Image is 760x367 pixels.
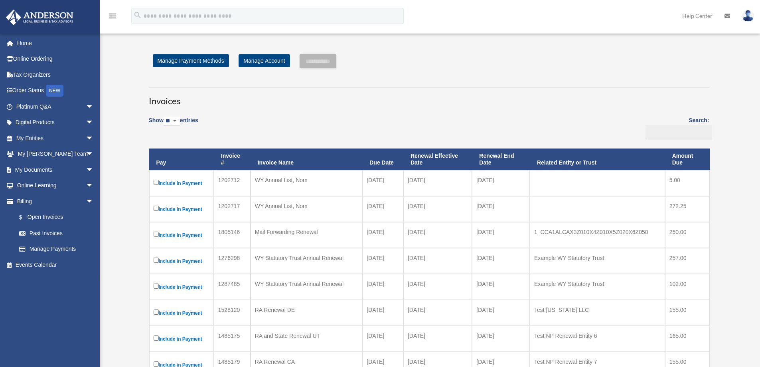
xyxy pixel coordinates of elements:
label: Include in Payment [154,204,209,214]
td: Example WY Statutory Trust [530,274,665,300]
td: 1202712 [214,170,251,196]
div: RA and State Renewal UT [255,330,358,341]
td: [DATE] [472,274,530,300]
td: [DATE] [472,170,530,196]
div: WY Annual List, Nom [255,175,358,186]
input: Include in Payment [154,206,159,211]
span: $ [24,212,28,222]
a: Past Invoices [11,225,102,241]
a: Events Calendar [6,257,106,273]
input: Search: [646,125,712,140]
label: Include in Payment [154,230,209,240]
a: Manage Payments [11,241,102,257]
td: 1202717 [214,196,251,222]
label: Include in Payment [154,308,209,318]
a: Tax Organizers [6,67,106,83]
input: Include in Payment [154,258,159,263]
a: Manage Payment Methods [153,54,229,67]
td: [DATE] [403,222,472,248]
td: [DATE] [472,248,530,274]
img: User Pic [742,10,754,22]
input: Include in Payment [154,284,159,289]
div: WY Statutory Trust Annual Renewal [255,252,358,264]
label: Show entries [149,115,198,134]
a: Manage Account [239,54,290,67]
th: Related Entity or Trust: activate to sort column ascending [530,149,665,170]
a: My Documentsarrow_drop_down [6,162,106,178]
td: 1805146 [214,222,251,248]
div: WY Statutory Trust Annual Renewal [255,278,358,290]
td: Test [US_STATE] LLC [530,300,665,326]
td: Example WY Statutory Trust [530,248,665,274]
label: Include in Payment [154,334,209,344]
td: 272.25 [665,196,710,222]
td: [DATE] [362,326,403,352]
label: Include in Payment [154,178,209,188]
td: 165.00 [665,326,710,352]
div: RA Renewal DE [255,304,358,315]
a: Online Learningarrow_drop_down [6,178,106,194]
td: [DATE] [362,222,403,248]
a: My Entitiesarrow_drop_down [6,130,106,146]
input: Include in Payment [154,335,159,341]
label: Include in Payment [154,256,209,266]
span: arrow_drop_down [86,115,102,131]
th: Renewal Effective Date: activate to sort column ascending [403,149,472,170]
td: [DATE] [403,248,472,274]
th: Invoice #: activate to sort column ascending [214,149,251,170]
i: menu [108,11,117,21]
a: Digital Productsarrow_drop_down [6,115,106,131]
td: 250.00 [665,222,710,248]
td: [DATE] [403,326,472,352]
td: [DATE] [472,300,530,326]
div: WY Annual List, Nom [255,200,358,212]
input: Include in Payment [154,361,159,367]
td: [DATE] [362,248,403,274]
select: Showentries [164,117,180,126]
td: [DATE] [472,222,530,248]
span: arrow_drop_down [86,193,102,210]
td: 1528120 [214,300,251,326]
label: Search: [643,115,709,140]
span: arrow_drop_down [86,99,102,115]
td: 1276298 [214,248,251,274]
td: [DATE] [403,300,472,326]
th: Due Date: activate to sort column ascending [362,149,403,170]
label: Include in Payment [154,282,209,292]
span: arrow_drop_down [86,146,102,163]
th: Renewal End Date: activate to sort column ascending [472,149,530,170]
td: Test NP Renewal Entity 6 [530,326,665,352]
a: Order StatusNEW [6,83,106,99]
div: NEW [46,85,63,97]
td: 1287485 [214,274,251,300]
a: menu [108,14,117,21]
span: arrow_drop_down [86,178,102,194]
td: [DATE] [362,274,403,300]
th: Invoice Name: activate to sort column ascending [251,149,363,170]
input: Include in Payment [154,309,159,315]
td: [DATE] [472,326,530,352]
td: 5.00 [665,170,710,196]
td: [DATE] [403,274,472,300]
td: [DATE] [362,300,403,326]
h3: Invoices [149,87,709,107]
td: 102.00 [665,274,710,300]
th: Pay: activate to sort column descending [149,149,214,170]
i: search [133,11,142,20]
span: arrow_drop_down [86,130,102,147]
a: Billingarrow_drop_down [6,193,102,209]
input: Include in Payment [154,180,159,185]
a: Online Ordering [6,51,106,67]
a: Platinum Q&Aarrow_drop_down [6,99,106,115]
input: Include in Payment [154,232,159,237]
td: 155.00 [665,300,710,326]
td: [DATE] [362,170,403,196]
td: [DATE] [362,196,403,222]
td: [DATE] [403,170,472,196]
td: [DATE] [403,196,472,222]
td: 257.00 [665,248,710,274]
a: My [PERSON_NAME] Teamarrow_drop_down [6,146,106,162]
td: 1485175 [214,326,251,352]
td: 1_CCA1ALCAX3Z010X4Z010X5Z020X6Z050 [530,222,665,248]
a: Home [6,35,106,51]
